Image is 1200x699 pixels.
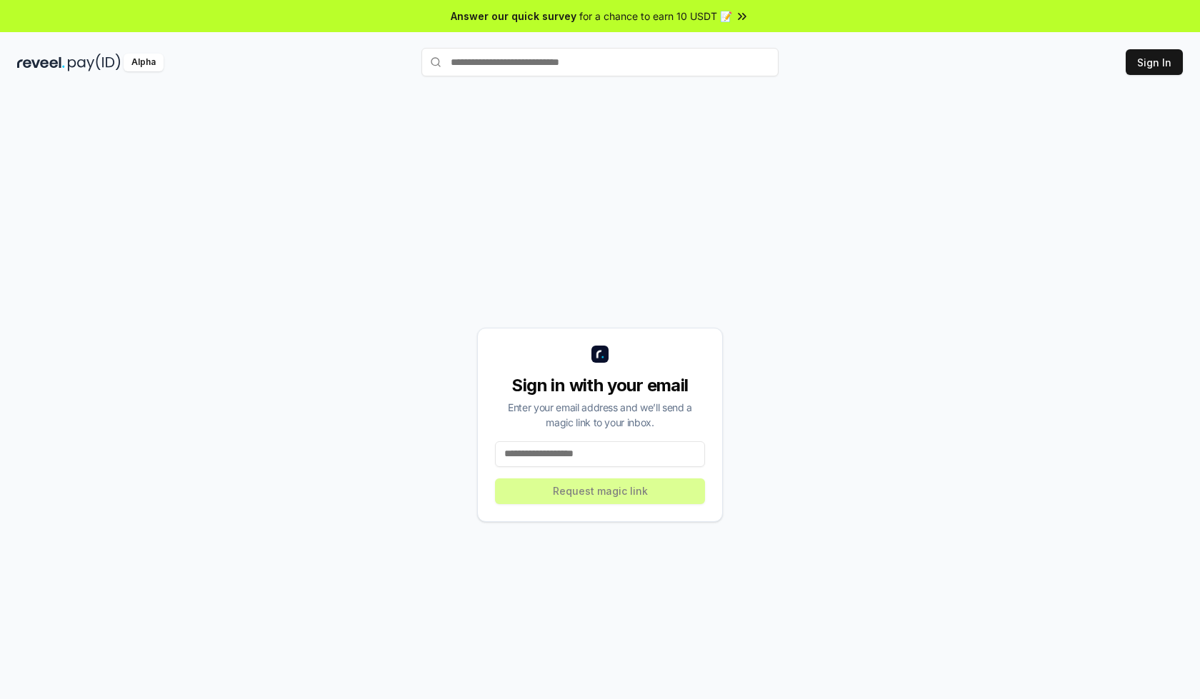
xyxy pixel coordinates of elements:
[124,54,164,71] div: Alpha
[451,9,576,24] span: Answer our quick survey
[1126,49,1183,75] button: Sign In
[495,400,705,430] div: Enter your email address and we’ll send a magic link to your inbox.
[591,346,609,363] img: logo_small
[579,9,732,24] span: for a chance to earn 10 USDT 📝
[495,374,705,397] div: Sign in with your email
[17,54,65,71] img: reveel_dark
[68,54,121,71] img: pay_id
